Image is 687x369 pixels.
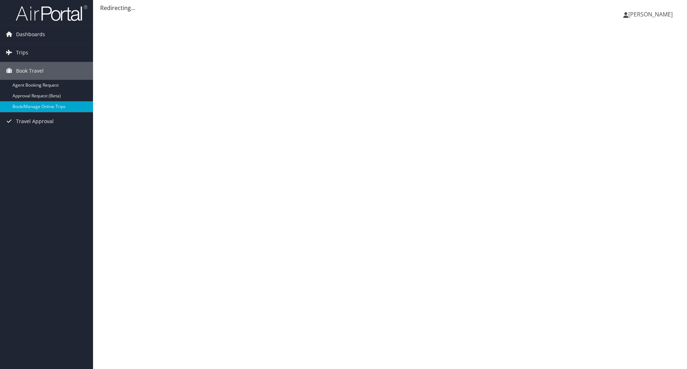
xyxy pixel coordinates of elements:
[16,5,87,21] img: airportal-logo.png
[16,112,54,130] span: Travel Approval
[100,4,680,12] div: Redirecting...
[623,4,680,25] a: [PERSON_NAME]
[16,44,28,62] span: Trips
[16,62,44,80] span: Book Travel
[628,10,673,18] span: [PERSON_NAME]
[16,25,45,43] span: Dashboards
